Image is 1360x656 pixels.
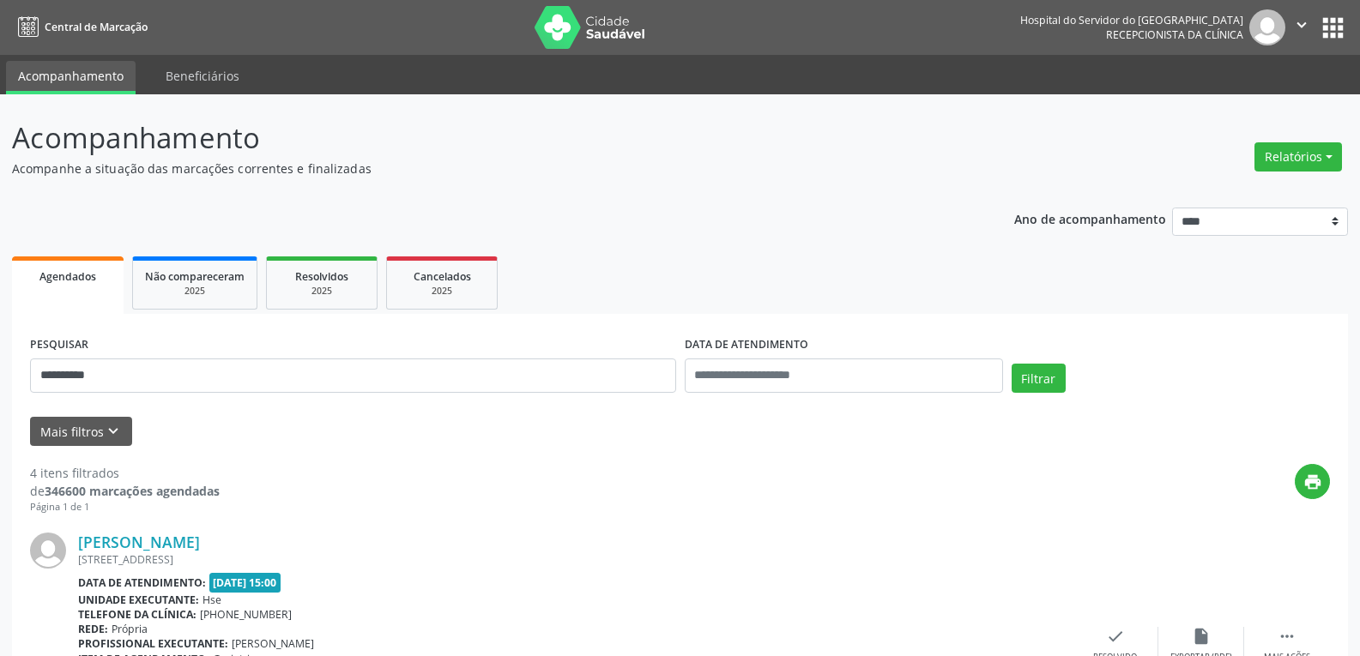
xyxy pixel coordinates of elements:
i:  [1292,15,1311,34]
a: Beneficiários [154,61,251,91]
b: Rede: [78,622,108,636]
i: check [1106,627,1125,646]
i: print [1303,472,1322,491]
p: Acompanhamento [12,117,947,159]
i: insert_drive_file [1192,627,1211,646]
div: 2025 [145,285,245,298]
b: Telefone da clínica: [78,607,196,622]
span: Agendados [39,269,96,284]
span: Recepcionista da clínica [1106,27,1243,42]
div: 2025 [399,285,485,298]
span: Não compareceram [145,269,245,284]
span: [DATE] 15:00 [209,573,281,593]
button: Filtrar [1012,364,1066,393]
label: DATA DE ATENDIMENTO [685,332,808,358]
div: Hospital do Servidor do [GEOGRAPHIC_DATA] [1020,13,1243,27]
a: Acompanhamento [6,61,136,94]
b: Profissional executante: [78,636,228,651]
span: Cancelados [414,269,471,284]
b: Unidade executante: [78,593,199,607]
span: Própria [112,622,148,636]
button: print [1295,464,1330,499]
span: Resolvidos [295,269,348,284]
button: Relatórios [1254,142,1342,172]
label: PESQUISAR [30,332,88,358]
strong: 346600 marcações agendadas [45,483,220,499]
img: img [1249,9,1285,45]
i:  [1278,627,1297,646]
span: Central de Marcação [45,20,148,34]
span: [PERSON_NAME] [232,636,314,651]
button: Mais filtroskeyboard_arrow_down [30,417,132,447]
button:  [1285,9,1318,45]
span: [PHONE_NUMBER] [200,607,292,622]
div: 2025 [279,285,365,298]
div: [STREET_ADDRESS] [78,552,1073,567]
a: [PERSON_NAME] [78,533,200,551]
img: img [30,533,66,569]
span: Hse [202,593,221,607]
p: Acompanhe a situação das marcações correntes e finalizadas [12,159,947,178]
p: Ano de acompanhamento [1014,208,1166,229]
button: apps [1318,13,1348,43]
b: Data de atendimento: [78,575,206,590]
div: Página 1 de 1 [30,500,220,515]
a: Central de Marcação [12,13,148,41]
div: 4 itens filtrados [30,464,220,482]
div: de [30,482,220,500]
i: keyboard_arrow_down [104,422,123,441]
